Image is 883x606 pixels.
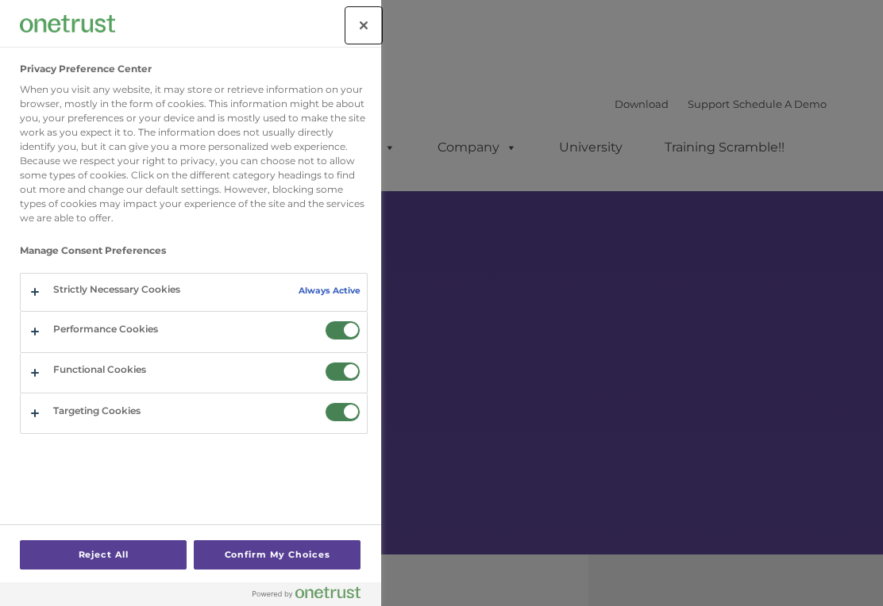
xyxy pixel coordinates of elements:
div: When you visit any website, it may store or retrieve information on your browser, mostly in the f... [20,82,368,225]
img: Company Logo [20,15,115,32]
div: Company Logo [20,8,115,40]
button: Close [346,8,381,43]
h2: Privacy Preference Center [20,63,152,75]
button: Reject All [20,540,187,570]
img: Powered by OneTrust Opens in a new Tab [253,586,361,599]
a: Powered by OneTrust Opens in a new Tab [253,586,373,606]
h3: Manage Consent Preferences [20,245,368,264]
button: Confirm My Choices [194,540,361,570]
